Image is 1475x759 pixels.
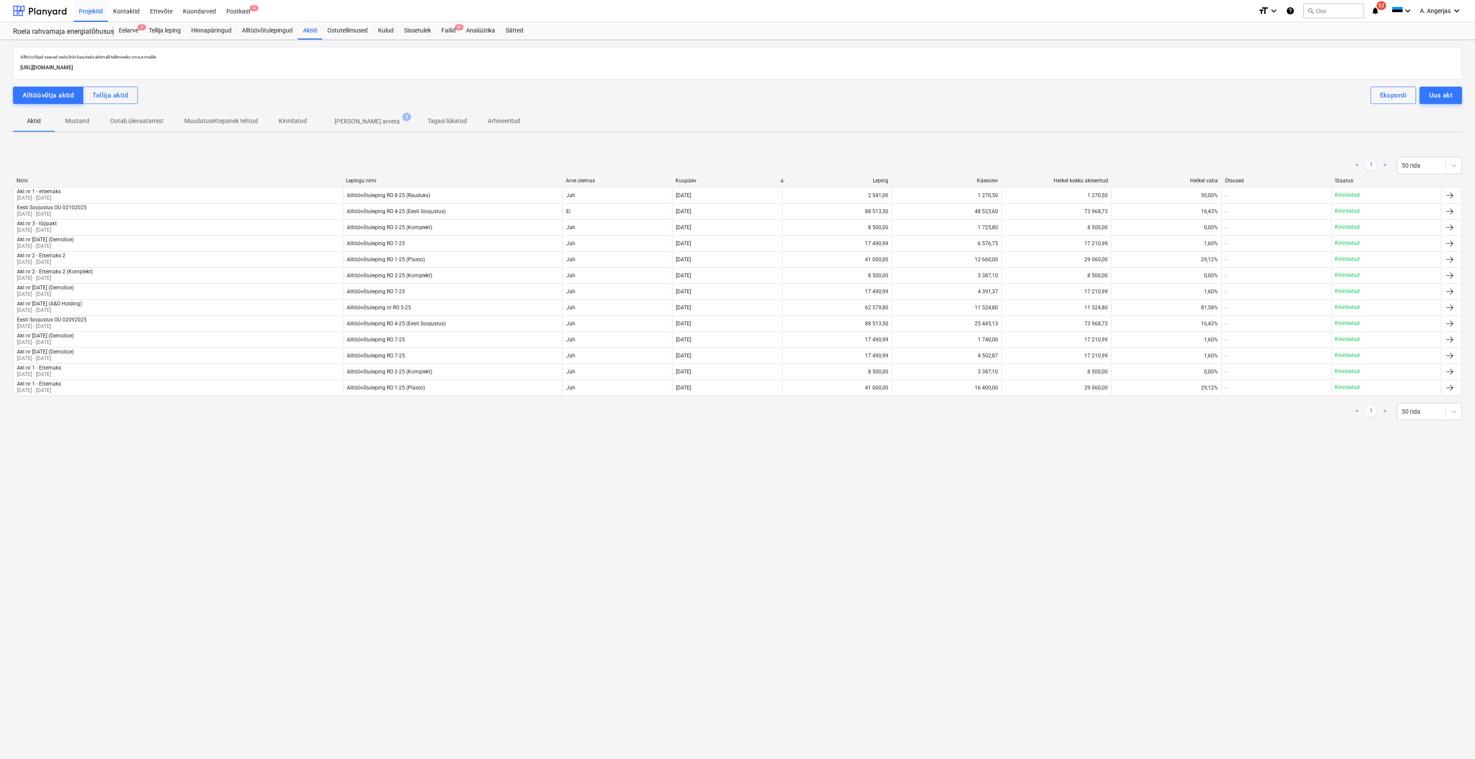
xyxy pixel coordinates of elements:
div: [DATE] [676,256,691,263]
div: 8 500,00 [1002,221,1111,234]
div: Jah [562,237,672,250]
p: [DATE] - [DATE] [17,291,74,298]
div: 48 523,60 [892,204,1002,218]
p: Kinnitatud [1335,256,1360,263]
p: Kinnitatud [1335,304,1360,311]
p: Kinnitatud [1335,272,1360,279]
div: Ekspordi [1380,90,1406,101]
p: Kinnitatud [1335,368,1360,375]
a: Tellija leping [144,22,186,39]
div: 17 490,99 [782,237,892,250]
span: 53 [1377,1,1386,10]
span: 29,12% [1201,256,1218,263]
div: Failid [436,22,461,39]
div: Akt nr [DATE] (Demolice) [17,237,74,243]
button: Uus akt [1420,87,1462,104]
span: 50,00% [1201,192,1218,198]
a: Previous page [1352,160,1362,171]
div: Otsused [1225,178,1328,184]
p: Alltöövõtjad saavad seda linki kasutada aktimalli tellimiseks oma e-mailile [20,54,1455,60]
div: Alltöövõtuleping RO 2-25 (Komplekt) [347,369,432,375]
div: Sätted [500,22,529,39]
div: 29 060,00 [1002,381,1111,395]
p: [URL][DOMAIN_NAME] [20,63,1455,72]
div: 73 968,73 [1002,204,1111,218]
div: Alltöövõtuleping RO 4-25 (Eesti Soojustus) [347,321,446,327]
div: Jah [562,188,672,202]
div: 17 210,99 [1002,333,1111,347]
p: [DATE] - [DATE] [17,307,82,314]
div: 41 000,00 [782,253,892,266]
p: Kinnitatud [1335,208,1360,215]
div: 8 500,00 [782,221,892,234]
div: Hetkel vaba [1115,178,1218,184]
div: Eelarve [114,22,144,39]
div: Alltöövõtuleping RO 2-25 (Komplekt) [347,272,432,279]
div: Hinnapäringud [186,22,237,39]
div: Alltöövõtuleping RO 7-25 [347,289,405,295]
button: Ekspordi [1371,87,1416,104]
i: keyboard_arrow_down [1403,6,1413,16]
div: Hetkel kokku akteeritud [1005,178,1108,184]
div: 41 000,00 [782,381,892,395]
div: Alltöövõtuleping nr RO 5-25 [347,305,411,311]
div: 25 445,13 [892,317,1002,331]
div: Akt nr 3 - lõppakt [17,221,57,227]
div: Eesti Soojustus OÜ 02102025 [17,204,87,211]
div: 17 490,99 [782,349,892,363]
div: Staatus [1335,178,1438,184]
span: 0,00% [1204,369,1218,375]
div: - [1225,385,1227,391]
div: 2 541,00 [782,188,892,202]
div: 1 740,00 [892,333,1002,347]
div: Jah [562,349,672,363]
div: Jah [562,221,672,234]
p: Kinnitatud [1335,352,1360,359]
div: - [1225,192,1227,198]
div: 8 500,00 [782,269,892,282]
p: [DATE] - [DATE] [17,259,65,266]
div: - [1225,289,1227,295]
div: Akt nr 1 - Ettemaks [17,381,61,387]
div: Leping [786,178,888,184]
div: Akt nr [DATE] (Demolice) [17,349,74,355]
div: Uus akt [1429,90,1452,101]
div: [DATE] [676,192,691,198]
div: Jah [562,285,672,298]
p: [DATE] - [DATE] [17,355,74,362]
div: Alltöövõtuleping RO 7-25 [347,337,405,343]
div: Akt nr 1 - Ettemaks [17,365,61,371]
div: [DATE] [676,321,691,327]
div: [DATE] [676,240,691,247]
div: Alltöövõtuleping RO 7-25 [347,240,405,247]
button: Otsi [1303,3,1364,18]
span: 0,00% [1204,272,1218,279]
div: 8 500,00 [1002,365,1111,379]
div: 16 400,00 [892,381,1002,395]
div: 8 500,00 [782,365,892,379]
div: 11 524,80 [1002,301,1111,315]
div: 3 387,10 [892,365,1002,379]
div: Ei [562,204,672,218]
p: Kinnitatud [1335,224,1360,231]
div: [DATE] [676,369,691,375]
p: [DATE] - [DATE] [17,387,61,394]
div: [DATE] [676,337,691,343]
p: Kinnitatud [279,117,307,126]
p: [PERSON_NAME] arveta [335,117,400,126]
div: 88 513,50 [782,204,892,218]
a: Aktid [298,22,322,39]
div: Akt nr [DATE] (Demolice) [17,285,74,291]
p: [DATE] - [DATE] [17,243,74,250]
div: 1 725,80 [892,221,1002,234]
p: [DATE] - [DATE] [17,211,87,218]
span: search [1307,7,1314,14]
p: [DATE] - [DATE] [17,275,93,282]
a: Page 1 is your current page [1366,160,1376,171]
i: format_size [1258,6,1269,16]
span: 1,60% [1204,353,1218,359]
p: [DATE] - [DATE] [17,195,61,202]
i: keyboard_arrow_down [1269,6,1279,16]
a: Page 1 is your current page [1366,406,1376,417]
